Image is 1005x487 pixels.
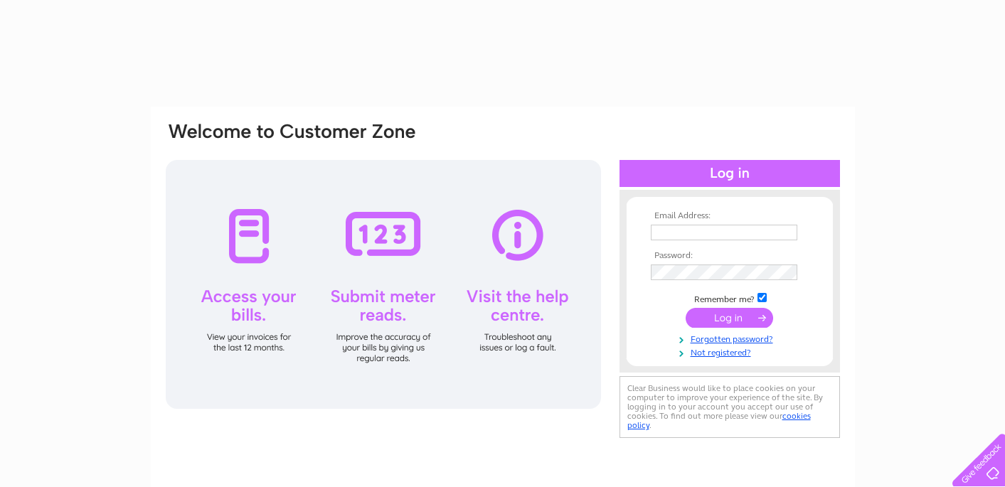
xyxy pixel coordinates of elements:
[647,291,812,305] td: Remember me?
[620,376,840,438] div: Clear Business would like to place cookies on your computer to improve your experience of the sit...
[647,211,812,221] th: Email Address:
[627,411,811,430] a: cookies policy
[686,308,773,328] input: Submit
[651,331,812,345] a: Forgotten password?
[651,345,812,358] a: Not registered?
[647,251,812,261] th: Password:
